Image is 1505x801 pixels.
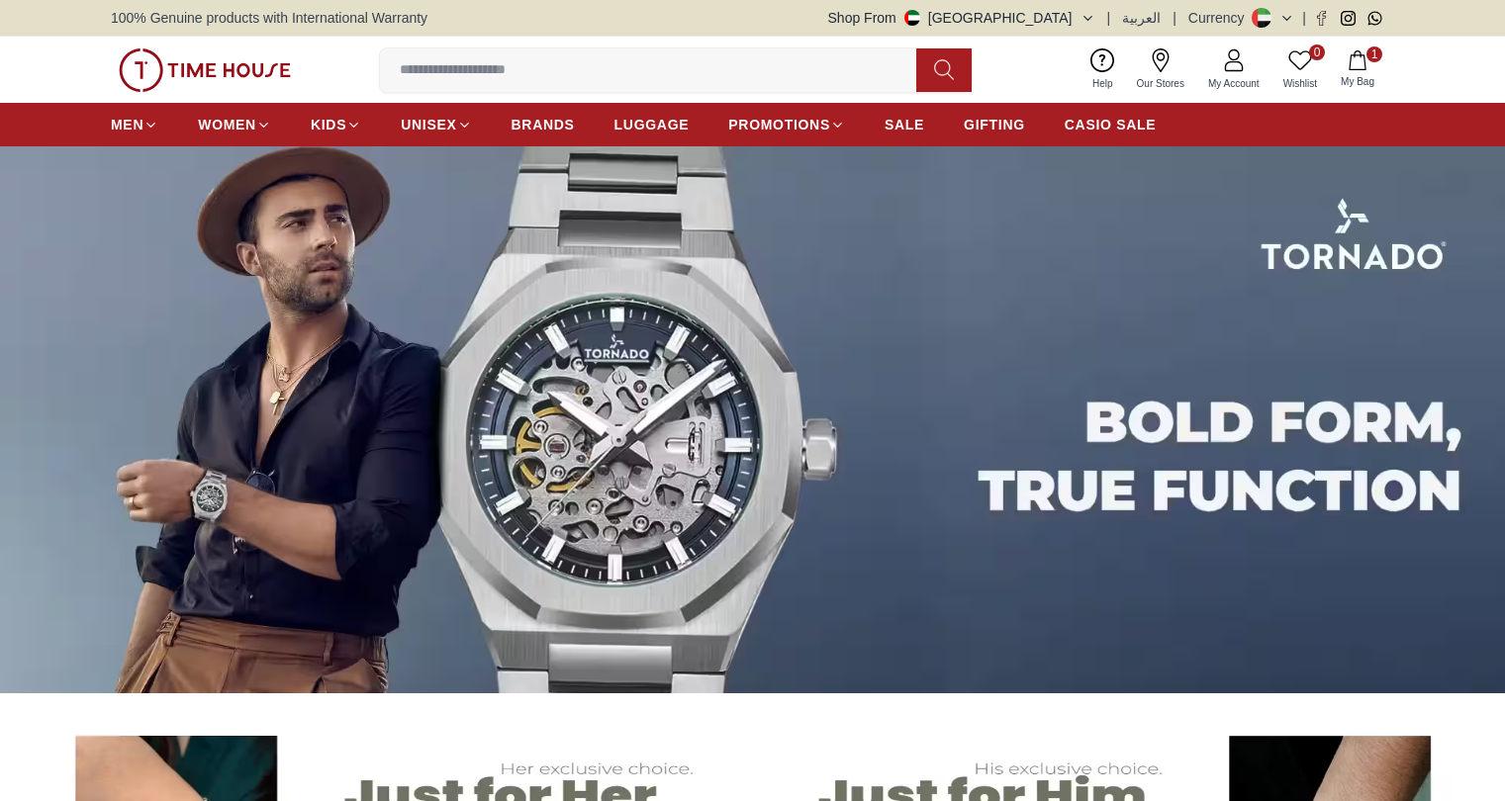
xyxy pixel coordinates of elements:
img: ... [119,48,291,92]
span: 100% Genuine products with International Warranty [111,8,427,28]
span: | [1302,8,1306,28]
span: MEN [111,115,143,134]
span: 0 [1309,44,1325,60]
span: WOMEN [198,115,256,134]
a: PROMOTIONS [728,107,845,142]
span: | [1107,8,1111,28]
a: MEN [111,107,158,142]
a: Facebook [1314,11,1329,26]
a: Our Stores [1125,44,1196,95]
span: Wishlist [1275,76,1325,91]
span: GIFTING [964,115,1025,134]
span: Our Stores [1129,76,1192,91]
span: SALE [885,115,924,134]
button: العربية [1122,8,1161,28]
img: United Arab Emirates [904,10,920,26]
span: PROMOTIONS [728,115,830,134]
span: UNISEX [401,115,456,134]
button: 1My Bag [1329,46,1386,93]
span: CASIO SALE [1065,115,1157,134]
div: Currency [1188,8,1253,28]
a: WOMEN [198,107,271,142]
span: My Bag [1333,74,1382,89]
a: BRANDS [512,107,575,142]
a: Whatsapp [1367,11,1382,26]
span: Help [1084,76,1121,91]
span: BRANDS [512,115,575,134]
a: 0Wishlist [1271,44,1329,95]
a: KIDS [311,107,361,142]
span: | [1173,8,1176,28]
a: Help [1081,44,1125,95]
a: UNISEX [401,107,471,142]
span: My Account [1200,76,1268,91]
a: Instagram [1341,11,1356,26]
span: 1 [1366,46,1382,62]
a: GIFTING [964,107,1025,142]
a: LUGGAGE [614,107,690,142]
span: LUGGAGE [614,115,690,134]
button: Shop From[GEOGRAPHIC_DATA] [828,8,1095,28]
span: KIDS [311,115,346,134]
a: CASIO SALE [1065,107,1157,142]
a: SALE [885,107,924,142]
